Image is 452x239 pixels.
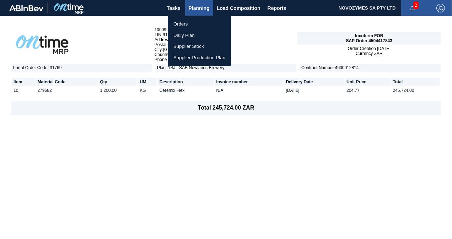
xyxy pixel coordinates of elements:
[168,18,231,30] a: Orders
[168,41,231,52] a: Supplier Stock
[168,52,231,63] a: Supplier Production Plan
[168,30,231,41] a: Daily Plan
